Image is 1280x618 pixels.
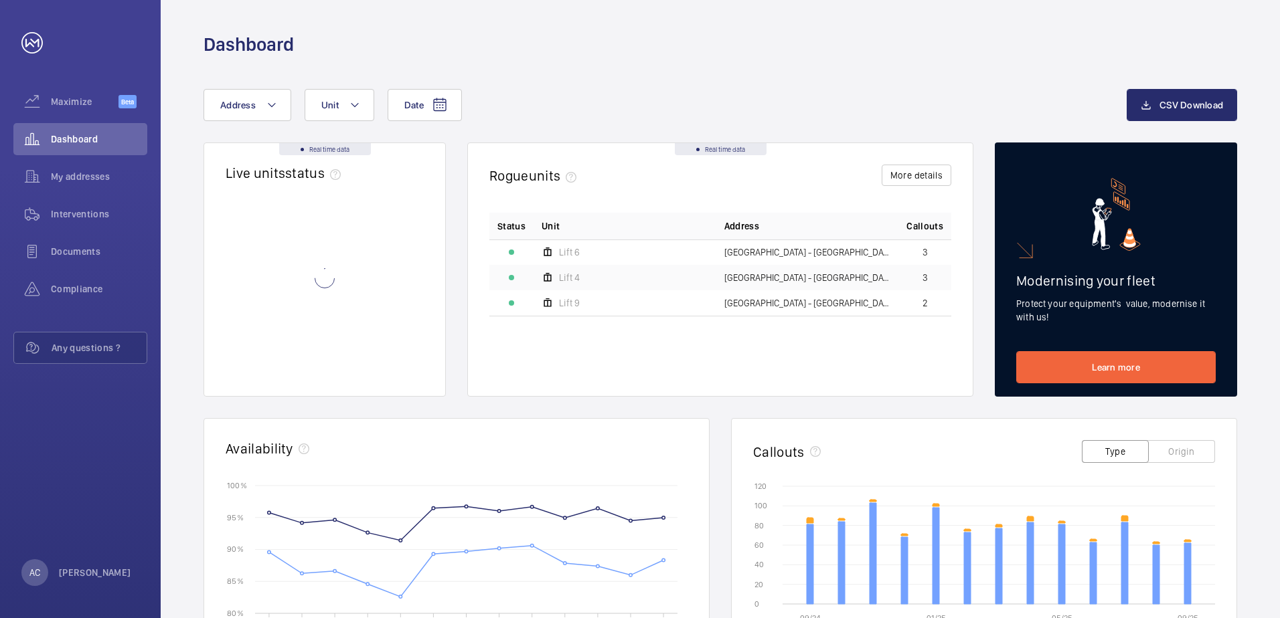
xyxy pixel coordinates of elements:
[754,482,767,491] text: 120
[204,89,291,121] button: Address
[1016,297,1216,324] p: Protect your equipment's value, modernise it with us!
[59,566,131,579] p: [PERSON_NAME]
[226,440,293,457] h2: Availability
[754,580,763,589] text: 20
[754,599,759,609] text: 0
[1127,89,1237,121] button: CSV Download
[1148,440,1215,463] button: Origin
[51,207,147,221] span: Interventions
[1016,351,1216,383] a: Learn more
[529,167,582,184] span: units
[753,443,805,460] h2: Callouts
[882,165,951,186] button: More details
[559,298,580,308] span: Lift 9
[118,95,137,108] span: Beta
[497,219,526,233] p: Status
[204,32,294,57] h1: Dashboard
[51,245,147,258] span: Documents
[724,219,759,233] span: Address
[51,132,147,146] span: Dashboard
[1016,272,1216,289] h2: Modernising your fleet
[1082,440,1149,463] button: Type
[226,165,346,181] h2: Live units
[542,219,560,233] span: Unit
[1159,100,1223,110] span: CSV Download
[227,577,244,586] text: 85 %
[923,273,928,282] span: 3
[754,501,767,510] text: 100
[388,89,462,121] button: Date
[559,273,580,282] span: Lift 4
[404,100,424,110] span: Date
[285,165,346,181] span: status
[559,247,580,257] span: Lift 6
[227,608,244,617] text: 80 %
[51,282,147,296] span: Compliance
[29,566,40,579] p: AC
[906,219,943,233] span: Callouts
[754,560,764,569] text: 40
[305,89,374,121] button: Unit
[51,95,118,108] span: Maximize
[724,247,891,257] span: [GEOGRAPHIC_DATA] - [GEOGRAPHIC_DATA]
[227,480,247,490] text: 100 %
[923,247,928,257] span: 3
[923,298,928,308] span: 2
[489,167,582,184] h2: Rogue
[1092,178,1141,251] img: marketing-card.svg
[724,298,891,308] span: [GEOGRAPHIC_DATA] - [GEOGRAPHIC_DATA]
[51,170,147,183] span: My addresses
[754,540,764,550] text: 60
[220,100,256,110] span: Address
[754,521,764,530] text: 80
[724,273,891,282] span: [GEOGRAPHIC_DATA] - [GEOGRAPHIC_DATA]
[675,143,767,155] div: Real time data
[227,544,244,554] text: 90 %
[52,341,147,354] span: Any questions ?
[321,100,339,110] span: Unit
[279,143,371,155] div: Real time data
[227,512,244,522] text: 95 %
